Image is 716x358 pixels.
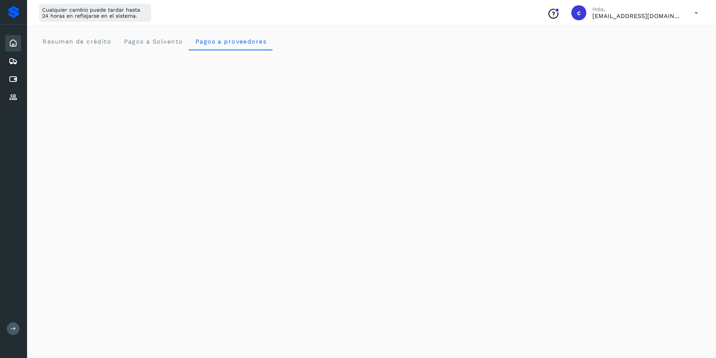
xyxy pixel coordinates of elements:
span: Pagos a Solvento [123,38,183,45]
p: contabilidad5@easo.com [592,12,683,20]
span: Resumen de crédito [42,38,111,45]
p: Hola, [592,6,683,12]
div: Inicio [5,35,21,51]
div: Embarques [5,53,21,69]
div: Cualquier cambio puede tardar hasta 24 horas en reflejarse en el sistema. [39,4,151,22]
div: Cuentas por pagar [5,71,21,88]
span: Pagos a proveedores [195,38,266,45]
div: Proveedores [5,89,21,106]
